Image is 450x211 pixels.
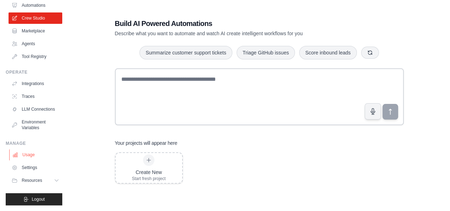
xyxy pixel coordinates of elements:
[365,103,381,120] button: Click to speak your automation idea
[414,177,450,211] iframe: Chat Widget
[237,46,295,59] button: Triage GitHub issues
[115,139,178,147] h3: Your projects will appear here
[32,196,45,202] span: Logout
[9,51,62,62] a: Tool Registry
[9,12,62,24] a: Crew Studio
[9,91,62,102] a: Traces
[132,169,166,176] div: Create New
[9,116,62,133] a: Environment Variables
[115,19,354,28] h1: Build AI Powered Automations
[22,178,42,183] span: Resources
[9,38,62,49] a: Agents
[139,46,232,59] button: Summarize customer support tickets
[361,47,379,59] button: Get new suggestions
[299,46,357,59] button: Score inbound leads
[9,104,62,115] a: LLM Connections
[115,30,354,37] p: Describe what you want to automate and watch AI create intelligent workflows for you
[6,193,62,205] button: Logout
[9,25,62,37] a: Marketplace
[6,141,62,146] div: Manage
[6,69,62,75] div: Operate
[9,175,62,186] button: Resources
[9,78,62,89] a: Integrations
[9,162,62,173] a: Settings
[9,149,63,160] a: Usage
[132,176,166,181] div: Start fresh project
